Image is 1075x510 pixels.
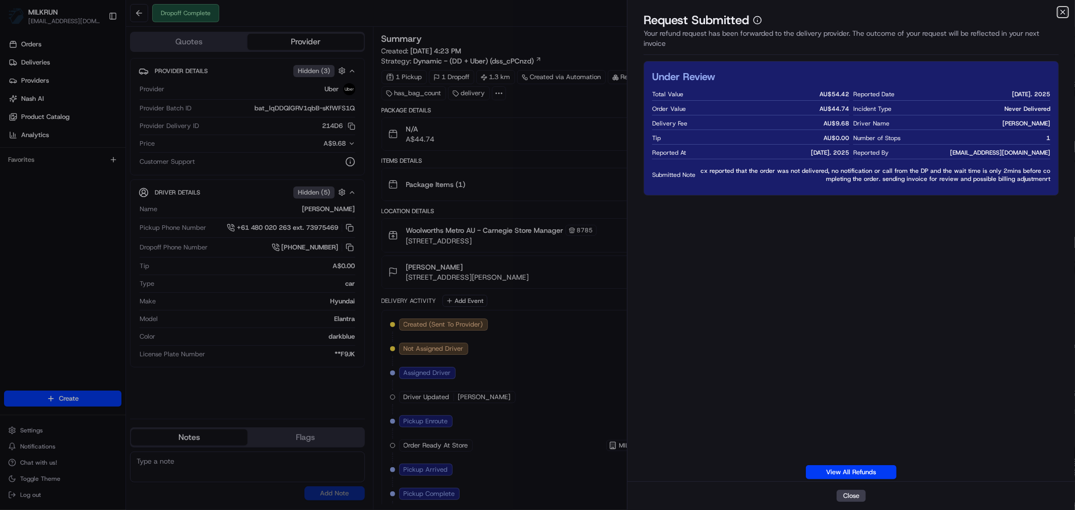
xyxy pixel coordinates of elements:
[1002,119,1050,127] span: [PERSON_NAME]
[819,90,849,98] span: AU$ 54.42
[853,105,892,113] span: Incident Type
[824,134,849,142] span: AU$ 0.00
[837,490,866,502] button: Close
[652,105,686,113] span: Order Value
[853,134,901,142] span: Number of Stops
[950,149,1050,157] span: [EMAIL_ADDRESS][DOMAIN_NAME]
[824,119,849,127] span: AU$ 9.68
[652,134,661,142] span: Tip
[1012,90,1050,98] span: [DATE]. 2025
[652,171,695,179] span: Submitted Note
[644,28,1059,55] div: Your refund request has been forwarded to the delivery provider. The outcome of your request will...
[806,465,897,479] a: View All Refunds
[853,149,889,157] span: Reported By
[819,105,849,113] span: AU$ 44.74
[652,149,686,157] span: Reported At
[652,70,715,84] h2: Under Review
[652,119,687,127] span: Delivery Fee
[1046,134,1050,142] span: 1
[811,149,849,157] span: [DATE]. 2025
[853,90,895,98] span: Reported Date
[853,119,890,127] span: Driver Name
[700,167,1050,183] span: cx reported that the order was not delivered, no notification or call from the DP and the wait ti...
[1004,105,1050,113] span: Never Delivered
[644,12,749,28] p: Request Submitted
[652,90,683,98] span: Total Value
